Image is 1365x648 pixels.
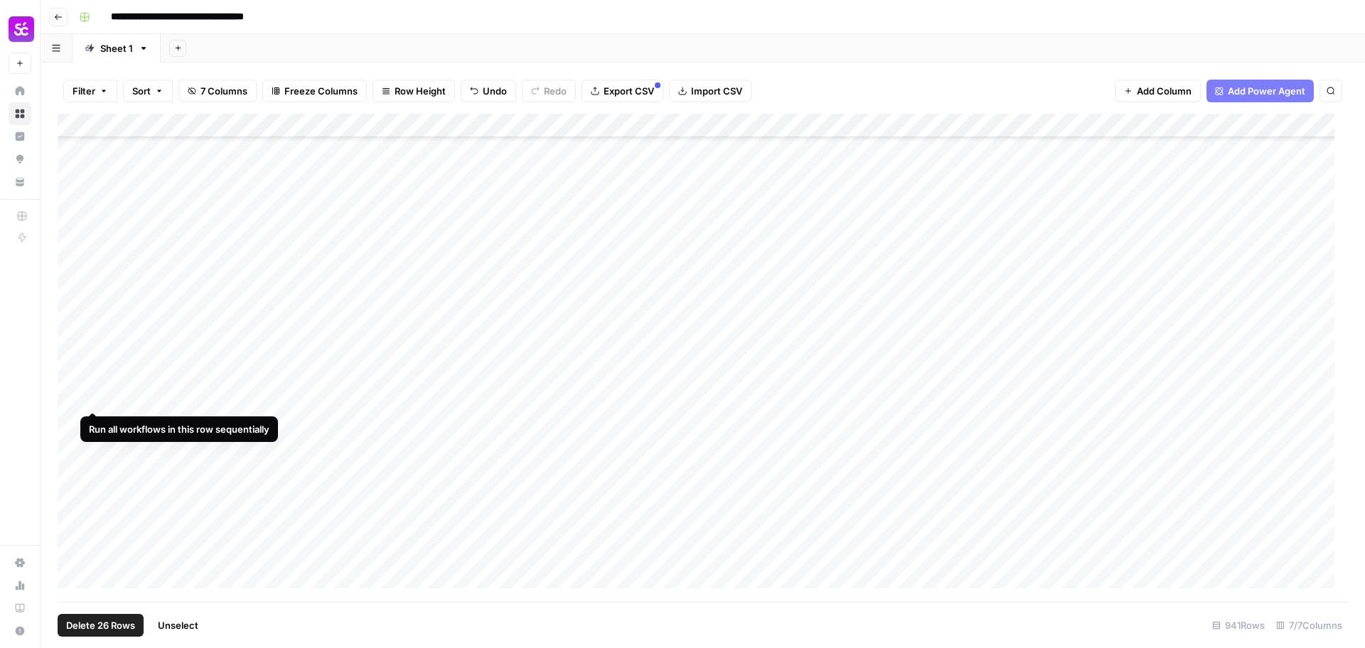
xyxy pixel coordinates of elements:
button: Undo [461,80,516,102]
button: Filter [63,80,117,102]
span: 7 Columns [200,84,247,98]
span: Filter [73,84,95,98]
a: Insights [9,125,31,148]
button: Sort [123,80,173,102]
a: Sheet 1 [73,34,161,63]
button: Redo [522,80,576,102]
a: Browse [9,102,31,125]
a: Learning Hub [9,597,31,620]
span: Freeze Columns [284,84,358,98]
div: 7/7 Columns [1270,614,1348,637]
button: Freeze Columns [262,80,367,102]
button: Add Column [1115,80,1201,102]
button: Row Height [373,80,455,102]
a: Settings [9,551,31,574]
div: 941 Rows [1206,614,1270,637]
span: Delete 26 Rows [66,618,135,632]
a: Opportunities [9,148,31,171]
span: Add Power Agent [1228,84,1305,98]
button: Delete 26 Rows [58,614,144,637]
span: Row Height [395,84,446,98]
button: Unselect [149,614,207,637]
div: Sheet 1 [100,41,133,55]
span: Redo [544,84,567,98]
button: Help + Support [9,620,31,642]
button: Import CSV [669,80,751,102]
span: Unselect [158,618,198,632]
a: Home [9,80,31,102]
a: Your Data [9,171,31,193]
span: Import CSV [691,84,742,98]
span: Undo [483,84,507,98]
button: Add Power Agent [1206,80,1314,102]
button: 7 Columns [178,80,257,102]
span: Export CSV [604,84,654,98]
img: Smartcat Logo [9,16,34,42]
button: Workspace: Smartcat [9,11,31,47]
button: Export CSV [582,80,663,102]
span: Sort [132,84,151,98]
a: Usage [9,574,31,597]
span: Add Column [1137,84,1192,98]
